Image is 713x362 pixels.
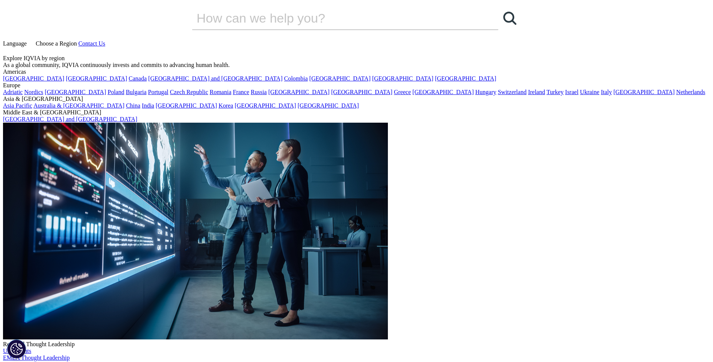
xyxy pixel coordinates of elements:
a: [GEOGRAPHIC_DATA] [66,75,127,82]
a: Czech Republic [170,89,208,95]
a: Hungary [475,89,496,95]
a: [GEOGRAPHIC_DATA] [435,75,496,82]
div: Explore IQVIA by region [3,55,710,62]
a: Netherlands [676,89,705,95]
a: [GEOGRAPHIC_DATA] and [GEOGRAPHIC_DATA] [148,75,282,82]
a: Portugal [148,89,168,95]
a: Romania [210,89,232,95]
a: Nordics [24,89,43,95]
a: [GEOGRAPHIC_DATA] [613,89,675,95]
a: [GEOGRAPHIC_DATA] [331,89,392,95]
a: Adriatic [3,89,23,95]
a: Ireland [528,89,545,95]
div: Europe [3,82,710,89]
a: Greece [394,89,411,95]
a: China [126,102,140,109]
a: Turkey [546,89,564,95]
div: As a global community, IQVIA continuously invests and commits to advancing human health. [3,62,710,68]
a: [GEOGRAPHIC_DATA] and [GEOGRAPHIC_DATA] [3,116,137,122]
a: India [142,102,154,109]
a: Australia & [GEOGRAPHIC_DATA] [33,102,124,109]
a: [GEOGRAPHIC_DATA] [268,89,330,95]
a: Colombia [284,75,308,82]
a: France [233,89,250,95]
a: Poland [107,89,124,95]
a: Suchen [498,7,521,29]
a: US Insights [3,348,31,354]
span: Choose a Region [36,40,77,47]
a: Russia [251,89,267,95]
a: [GEOGRAPHIC_DATA] [412,89,474,95]
a: EMEA Thought Leadership [3,354,70,361]
a: [GEOGRAPHIC_DATA] [309,75,371,82]
span: Language [3,40,27,47]
a: Bulgaria [126,89,147,95]
a: Israel [565,89,579,95]
button: Cookie-Einstellungen [7,339,26,358]
a: Switzerland [498,89,526,95]
a: Korea [218,102,233,109]
a: Canada [129,75,147,82]
a: Asia Pacific [3,102,32,109]
a: [GEOGRAPHIC_DATA] [45,89,106,95]
img: 2093_analyzing-data-using-big-screen-display-and-laptop.png [3,123,388,339]
div: Asia & [GEOGRAPHIC_DATA] [3,96,710,102]
a: [GEOGRAPHIC_DATA] [235,102,296,109]
a: [GEOGRAPHIC_DATA] [156,102,217,109]
svg: Search [503,12,516,25]
input: Suchen [192,7,477,29]
a: [GEOGRAPHIC_DATA] [372,75,433,82]
div: Middle East & [GEOGRAPHIC_DATA] [3,109,710,116]
div: Regional Thought Leadership [3,341,710,348]
a: Contact Us [78,40,105,47]
a: Ukraine [580,89,599,95]
a: [GEOGRAPHIC_DATA] [298,102,359,109]
div: Americas [3,68,710,75]
a: Italy [601,89,612,95]
a: [GEOGRAPHIC_DATA] [3,75,64,82]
